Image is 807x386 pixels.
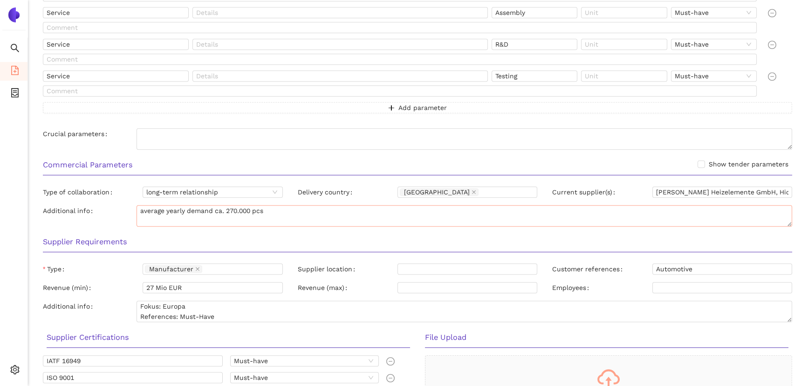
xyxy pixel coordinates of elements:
input: Value [492,70,578,82]
span: long-term relationship [146,187,279,197]
input: Unit [581,7,667,18]
label: Revenue (max) [298,282,351,293]
textarea: Crucial parameters [137,128,792,150]
input: Revenue (min) [143,282,282,293]
h3: Supplier Certifications [47,331,410,344]
input: Comment [43,54,757,65]
span: setting [10,362,20,380]
span: Must-have [234,356,375,366]
input: Details [192,70,488,82]
h3: File Upload [425,331,788,344]
input: Unit [581,70,667,82]
span: minus-circle [386,374,395,382]
input: Comment [43,85,757,96]
input: Comment [43,22,757,33]
span: close [472,190,476,195]
label: Type [43,263,68,275]
img: Logo [7,7,21,22]
label: Customer references [552,263,626,275]
input: Name, e.g. ISO 9001 or RoHS [43,355,223,366]
textarea: Additional info [137,301,792,322]
input: Details [192,7,488,18]
span: Must-have [675,39,753,49]
span: search [10,40,20,59]
label: Type of collaboration [43,186,116,198]
input: Name [43,7,189,18]
input: Details [192,39,488,50]
label: Current supplier(s) [552,186,619,198]
label: Additional info [43,301,96,312]
h3: Supplier Requirements [43,236,792,248]
button: plusAdd parameter [43,102,792,113]
span: Must-have [675,7,753,18]
span: Germany [400,188,479,196]
input: Value [492,7,578,18]
span: Must-have [675,71,753,81]
input: Employees [652,282,792,293]
span: minus-circle [768,72,776,81]
label: Crucial parameters [43,128,111,139]
label: Additional info [43,205,96,216]
input: Name, e.g. ISO 9001 or RoHS [43,372,223,383]
label: Revenue (min) [43,282,95,293]
textarea: Additional info [137,205,792,227]
input: Name [43,70,189,82]
input: Value [492,39,578,50]
span: Must-have [234,372,375,383]
span: Show tender parameters [705,159,792,169]
label: Supplier location [298,263,359,275]
span: close [195,267,200,272]
input: Revenue (max) [397,282,537,293]
span: container [10,85,20,103]
span: plus [388,104,395,112]
span: minus-circle [768,9,776,17]
span: file-add [10,62,20,81]
span: Manufacturer [145,265,202,273]
span: Add parameter [398,103,447,113]
span: Manufacturer [149,266,193,272]
input: Current supplier(s) [652,186,792,198]
span: minus-circle [768,41,776,49]
input: Name [43,39,189,50]
h3: Commercial Parameters [43,159,792,171]
label: Employees [552,282,593,293]
span: [GEOGRAPHIC_DATA] [404,189,470,195]
input: Customer references [652,263,792,275]
span: minus-circle [386,357,395,365]
input: Unit [581,39,667,50]
label: Delivery country [298,186,356,198]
